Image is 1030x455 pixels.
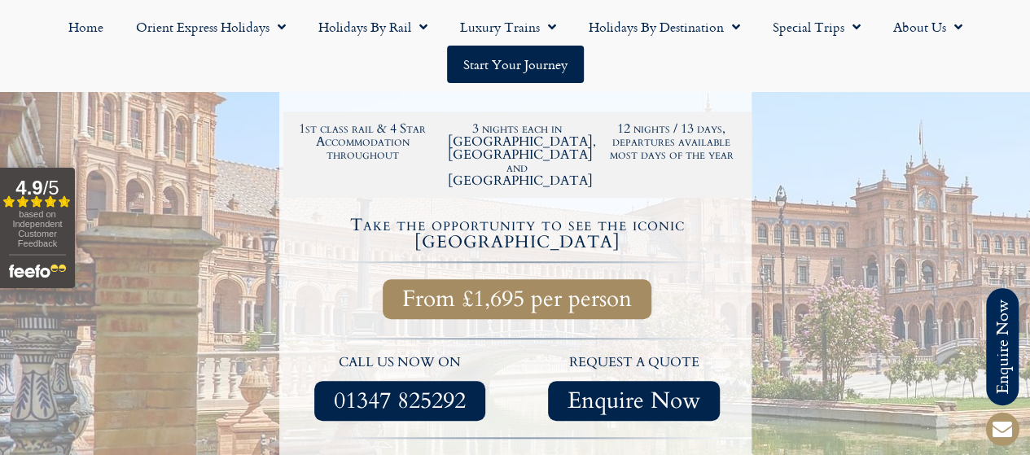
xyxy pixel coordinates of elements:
[334,391,466,411] span: 01347 825292
[402,289,632,309] span: From £1,695 per person
[444,8,572,46] a: Luxury Trains
[756,8,877,46] a: Special Trips
[52,8,120,46] a: Home
[314,381,485,421] a: 01347 825292
[568,391,700,411] span: Enquire Now
[383,279,651,319] a: From £1,695 per person
[447,46,584,83] a: Start your Journey
[525,352,743,374] p: request a quote
[877,8,979,46] a: About Us
[8,8,1022,83] nav: Menu
[548,381,720,421] a: Enquire Now
[302,8,444,46] a: Holidays by Rail
[448,122,586,187] h2: 3 nights each in [GEOGRAPHIC_DATA], [GEOGRAPHIC_DATA] and [GEOGRAPHIC_DATA]
[572,8,756,46] a: Holidays by Destination
[603,122,741,161] h2: 12 nights / 13 days, departures available most days of the year
[291,352,510,374] p: call us now on
[294,122,432,161] h2: 1st class rail & 4 Star Accommodation throughout
[286,217,749,251] h4: Take the opportunity to see the iconic [GEOGRAPHIC_DATA]
[120,8,302,46] a: Orient Express Holidays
